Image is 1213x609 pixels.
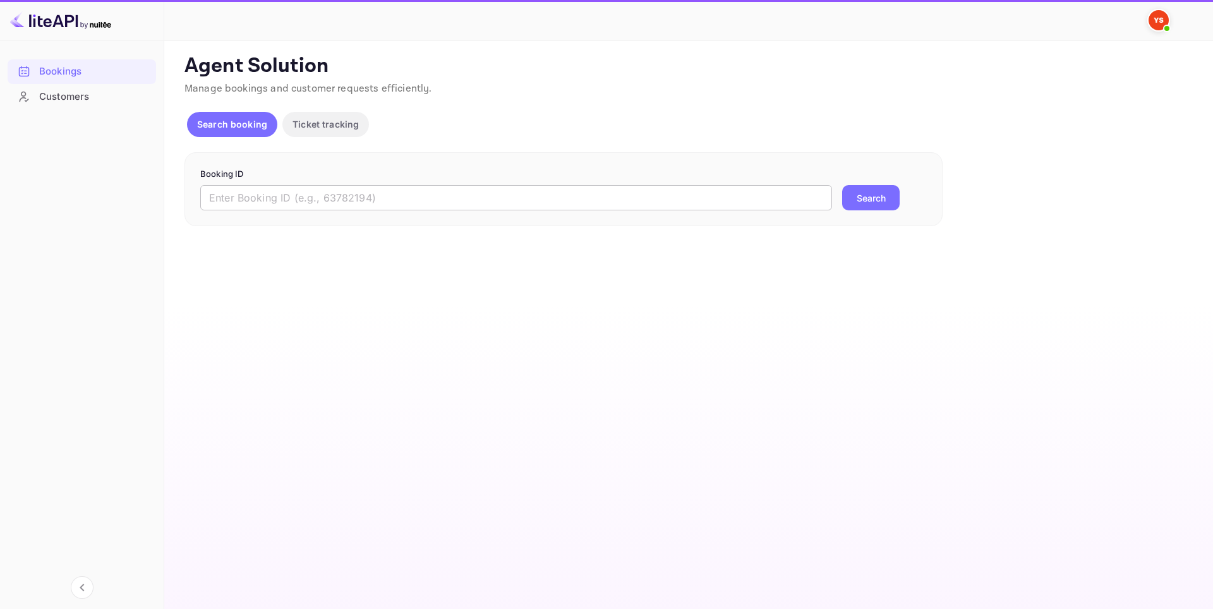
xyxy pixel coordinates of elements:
[39,64,150,79] div: Bookings
[8,85,156,108] a: Customers
[184,82,432,95] span: Manage bookings and customer requests efficiently.
[842,185,900,210] button: Search
[197,118,267,131] p: Search booking
[39,90,150,104] div: Customers
[293,118,359,131] p: Ticket tracking
[8,59,156,84] div: Bookings
[10,10,111,30] img: LiteAPI logo
[200,185,832,210] input: Enter Booking ID (e.g., 63782194)
[200,168,927,181] p: Booking ID
[184,54,1190,79] p: Agent Solution
[71,576,94,599] button: Collapse navigation
[8,85,156,109] div: Customers
[1149,10,1169,30] img: Yandex Support
[8,59,156,83] a: Bookings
